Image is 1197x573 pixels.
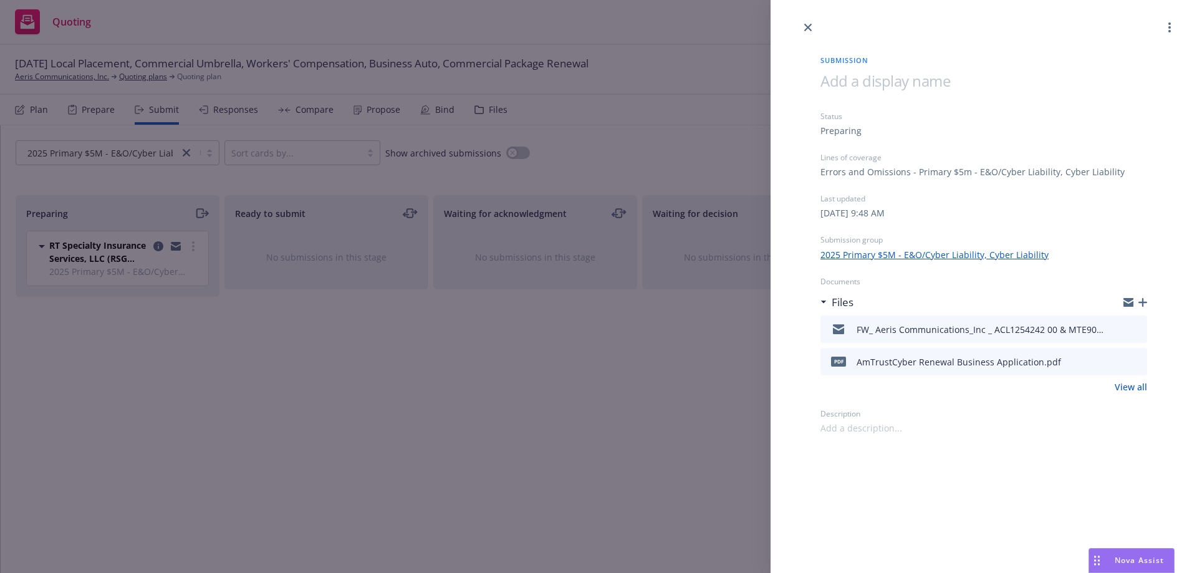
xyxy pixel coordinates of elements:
div: Files [820,294,853,311]
span: Nova Assist [1115,555,1164,566]
span: pdf [831,357,846,366]
div: AmTrustCyber Renewal Business Application.pdf [857,355,1061,368]
a: View all [1115,380,1147,393]
a: close [800,20,815,35]
div: Errors and Omissions - Primary $5m - E&O/Cyber Liability, Cyber Liability [820,165,1125,178]
div: Description [820,408,1147,419]
a: 2025 Primary $5M - E&O/Cyber Liability, Cyber Liability [820,248,1049,261]
div: Submission group [820,234,1147,245]
button: preview file [1131,322,1142,337]
div: FW_ Aeris Communications_Inc _ ACL1254242 00 & MTE9048045 00 _ Tech_Excess _ EXP 12_20_2025.msg [857,323,1106,336]
div: Last updated [820,193,1147,204]
span: Submission [820,55,1147,65]
button: preview file [1131,354,1142,369]
div: Status [820,111,1147,122]
div: Documents [820,276,1147,287]
button: download file [1111,322,1121,337]
button: download file [1111,354,1121,369]
div: Drag to move [1089,549,1105,572]
a: more [1162,20,1177,35]
h3: Files [832,294,853,311]
div: Preparing [820,124,862,137]
button: Nova Assist [1089,548,1175,573]
div: Lines of coverage [820,152,1147,163]
div: [DATE] 9:48 AM [820,206,885,219]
